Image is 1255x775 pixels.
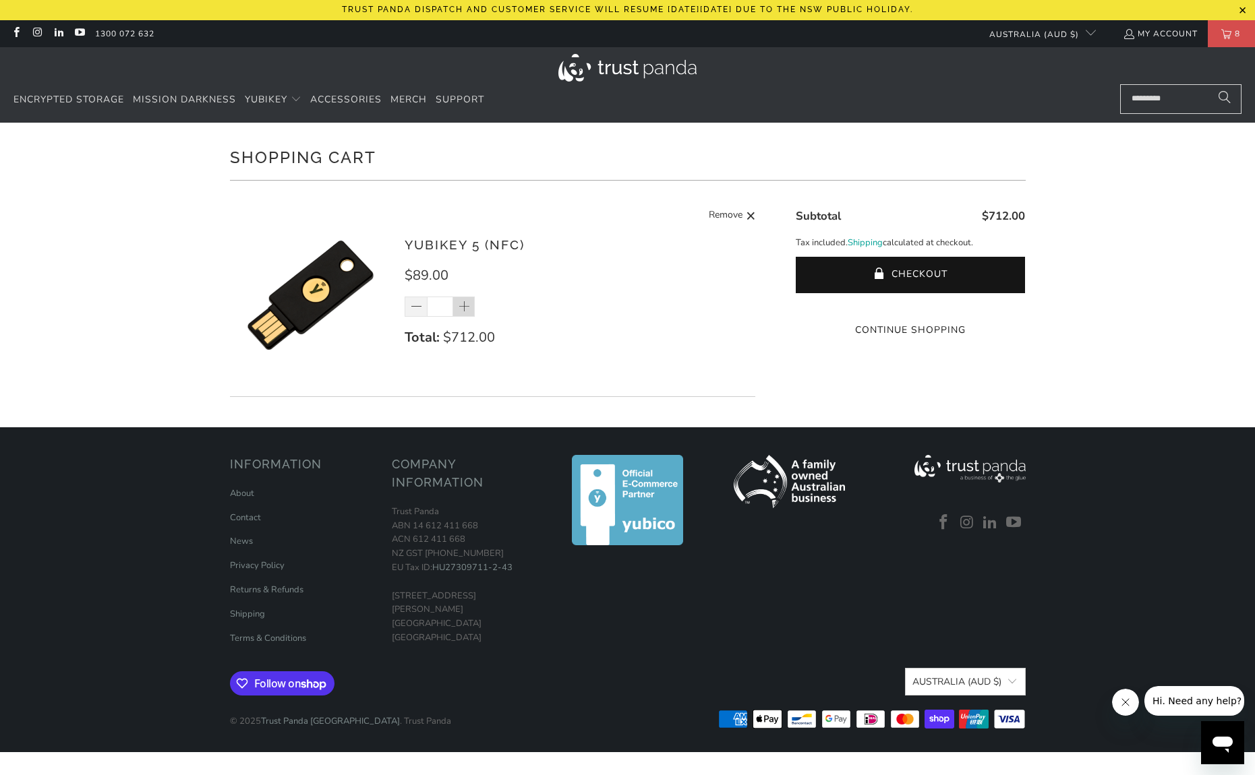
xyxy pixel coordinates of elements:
[13,84,484,116] nav: Translation missing: en.navigation.header.main_nav
[230,584,303,596] a: Returns & Refunds
[53,28,64,39] a: Trust Panda Australia on LinkedIn
[934,514,954,532] a: Trust Panda Australia on Facebook
[981,514,1001,532] a: Trust Panda Australia on LinkedIn
[405,237,525,252] a: YubiKey 5 (NFC)
[558,54,697,82] img: Trust Panda Australia
[230,535,253,547] a: News
[1004,514,1024,532] a: Trust Panda Australia on YouTube
[1144,686,1244,716] iframe: Message from company
[230,632,306,644] a: Terms & Conditions
[230,487,254,499] a: About
[245,93,287,106] span: YubiKey
[31,28,42,39] a: Trust Panda Australia on Instagram
[405,328,440,346] strong: Total:
[390,84,427,116] a: Merch
[796,236,1025,250] p: Tax included. calculated at checkout.
[133,84,236,116] a: Mission Darkness
[230,559,285,571] a: Privacy Policy
[245,84,301,116] summary: YubiKey
[95,26,154,41] a: 1300 072 632
[443,328,495,346] span: $712.00
[390,93,427,106] span: Merch
[1112,689,1139,716] iframe: Close message
[74,28,85,39] a: Trust Panda Australia on YouTube
[405,266,448,284] span: $89.00
[1208,84,1242,114] button: Search
[230,143,1026,170] h1: Shopping Cart
[1120,84,1242,114] input: Search...
[436,93,484,106] span: Support
[709,208,742,224] span: Remove
[230,511,261,524] a: Contact
[436,84,484,116] a: Support
[432,561,513,573] a: HU27309711-2-43
[13,93,124,106] span: Encrypted Storage
[796,257,1025,293] button: Checkout
[1208,20,1255,47] a: 8
[13,84,124,116] a: Encrypted Storage
[261,715,400,727] a: Trust Panda [GEOGRAPHIC_DATA]
[796,208,841,224] span: Subtotal
[1201,721,1244,764] iframe: Button to launch messaging window
[1231,20,1244,47] span: 8
[709,208,756,224] a: Remove
[1123,26,1198,41] a: My Account
[230,214,392,376] img: YubiKey 5 (NFC)
[230,608,265,620] a: Shipping
[310,84,382,116] a: Accessories
[310,93,382,106] span: Accessories
[982,208,1025,224] span: $712.00
[905,668,1025,695] button: Australia (AUD $)
[10,28,22,39] a: Trust Panda Australia on Facebook
[957,514,977,532] a: Trust Panda Australia on Instagram
[796,323,1025,338] a: Continue Shopping
[342,5,913,14] p: Trust Panda dispatch and customer service will resume [DATE][DATE] due to the NSW public holiday.
[133,93,236,106] span: Mission Darkness
[230,701,451,728] p: © 2025 . Trust Panda
[979,20,1096,47] button: Australia (AUD $)
[392,505,540,645] p: Trust Panda ABN 14 612 411 668 ACN 612 411 668 NZ GST [PHONE_NUMBER] EU Tax ID: [STREET_ADDRESS][...
[848,236,883,250] a: Shipping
